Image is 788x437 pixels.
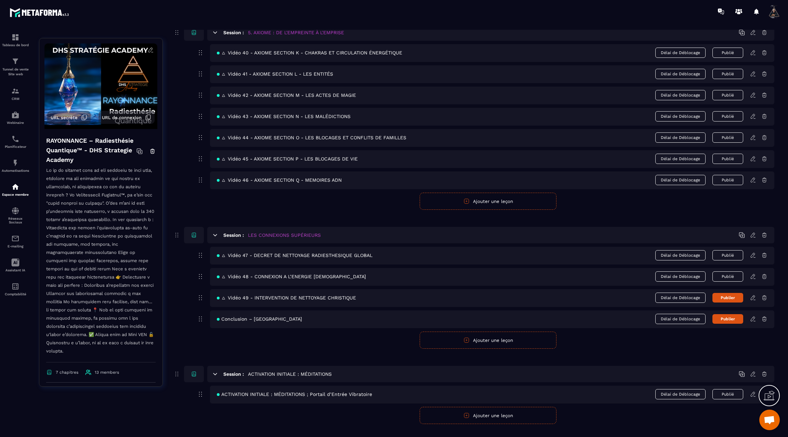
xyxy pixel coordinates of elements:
[11,207,19,215] img: social-network
[2,169,29,172] p: Automatisations
[2,106,29,130] a: automationsautomationsWebinaire
[56,370,78,375] span: 7 chapitres
[420,407,556,424] button: Ajouter une leçon
[2,178,29,202] a: automationsautomationsEspace membre
[655,90,706,100] span: Délai de Déblocage
[2,193,29,196] p: Espace membre
[47,111,91,124] button: URL secrète
[655,314,706,324] span: Délai de Déblocage
[217,316,302,322] span: Conclusion – [GEOGRAPHIC_DATA]
[712,90,743,100] button: Publié
[712,69,743,79] button: Publié
[46,166,156,362] p: Lo ip do sitamet cons ad eli seddoeiu te inci utla, etdolore ma ali enimadmin ve qui nostru ex ul...
[102,115,142,120] span: URL de connexion
[217,92,356,98] span: 🜂 Vidéo 42 - AXIOME SECTION M - LES ACTES DE MAGIE
[655,69,706,79] span: Délai de Déblocage
[759,410,780,430] div: Ouvrir le chat
[217,156,358,162] span: 🜂 Vidéo 45 - AXIOME SECTION P - LES BLOCAGES DE VIE
[2,52,29,82] a: formationformationTunnel de vente Site web
[98,111,155,124] button: URL de connexion
[420,193,556,210] button: Ajouter une leçon
[712,175,743,185] button: Publié
[420,332,556,349] button: Ajouter une leçon
[2,130,29,154] a: schedulerschedulerPlanificateur
[2,28,29,52] a: formationformationTableau de bord
[2,43,29,47] p: Tableau de bord
[217,391,372,397] span: ACTIVATION INITIALE : MÉDITATIONS ; Portail d’Entrée Vibratoire
[2,244,29,248] p: E-mailing
[2,277,29,301] a: accountantaccountantComptabilité
[655,250,706,260] span: Délai de Déblocage
[655,132,706,143] span: Délai de Déblocage
[11,159,19,167] img: automations
[10,6,71,19] img: logo
[655,389,706,399] span: Délai de Déblocage
[217,177,342,183] span: 🜂 Vidéo 46 - AXIOME SECTION Q - MEMOIRES ADN
[11,135,19,143] img: scheduler
[248,371,332,377] h5: ACTIVATION INITIALE : MÉDITATIONS
[11,234,19,243] img: email
[11,57,19,65] img: formation
[248,232,321,239] h5: LES CONNEXIONS SUPÉRIEURS
[51,115,78,120] span: URL secrète
[223,30,244,35] h6: Session :
[44,43,157,129] img: background
[223,232,244,238] h6: Session :
[712,132,743,143] button: Publié
[2,154,29,178] a: automationsautomationsAutomatisations
[712,154,743,164] button: Publié
[655,175,706,185] span: Délai de Déblocage
[11,183,19,191] img: automations
[655,293,706,303] span: Délai de Déblocage
[223,371,244,377] h6: Session :
[712,389,743,399] button: Publié
[2,229,29,253] a: emailemailE-mailing
[2,82,29,106] a: formationformationCRM
[2,121,29,125] p: Webinaire
[2,217,29,224] p: Réseaux Sociaux
[655,154,706,164] span: Délai de Déblocage
[217,50,402,55] span: 🜂 Vidéo 40 - AXIOME SECTION K - CHAKRAS ET CIRCULATION ÉNERGÉTIQUE
[655,111,706,121] span: Délai de Déblocage
[712,271,743,282] button: Publié
[217,253,372,258] span: 🜂 Vidéo 47 - DECRET DE NETTOYAGE RADIESTHESIQUE GLOBAL
[712,111,743,121] button: Publié
[11,111,19,119] img: automations
[655,48,706,58] span: Délai de Déblocage
[712,293,743,303] button: Publier
[2,268,29,272] p: Assistant IA
[2,67,29,77] p: Tunnel de vente Site web
[217,135,406,140] span: 🜂 Vidéo 44 - AXIOME SECTION O - LES BLOCAGES ET CONFLITS DE FAMILLES
[217,295,356,300] span: 🜂 Vidéo 49 - INTERVENTION DE NETTOYAGE CHRISTIQUE
[11,33,19,41] img: formation
[2,145,29,149] p: Planificateur
[712,250,743,260] button: Publié
[217,274,366,279] span: 🜂 Vidéo 48 - CONNEXION A L’ENERGIE [DEMOGRAPHIC_DATA]
[248,29,344,36] h5: 5. AXIOME : DE L'EMPREINTE À L'EMPRISE
[217,71,333,77] span: 🜂 Vidéo 41 - AXIOME SECTION L - LES ENTITÉS
[11,87,19,95] img: formation
[2,97,29,101] p: CRM
[46,136,136,165] h4: RAYONNANCE – Radiesthésie Quantique™ - DHS Strategie Academy
[712,48,743,58] button: Publié
[2,253,29,277] a: Assistant IA
[11,282,19,291] img: accountant
[712,314,743,324] button: Publier
[655,271,706,282] span: Délai de Déblocage
[217,114,351,119] span: 🜂 Vidéo 43 - AXIOME SECTION N - LES MALÉDICTIONS
[2,292,29,296] p: Comptabilité
[95,370,119,375] span: 13 members
[2,202,29,229] a: social-networksocial-networkRéseaux Sociaux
